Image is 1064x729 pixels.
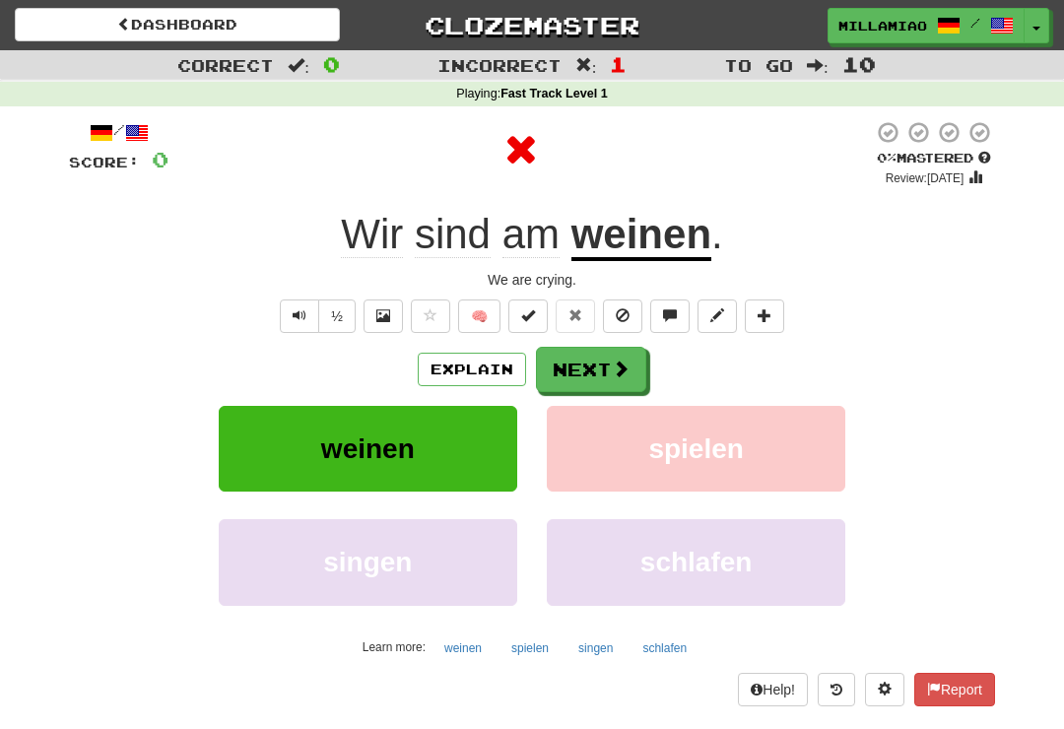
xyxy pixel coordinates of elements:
small: Review: [DATE] [886,171,964,185]
button: Explain [418,353,526,386]
span: Wir [341,211,403,258]
span: 0 [152,147,168,171]
a: millamiao / [828,8,1025,43]
button: Show image (alt+x) [364,299,403,333]
small: Learn more: [363,640,426,654]
button: spielen [547,406,845,492]
button: weinen [219,406,517,492]
button: Ignore sentence (alt+i) [603,299,642,333]
span: To go [724,55,793,75]
span: Score: [69,154,140,170]
button: spielen [500,633,560,663]
span: 0 % [877,150,897,166]
button: Report [914,673,995,706]
u: weinen [571,211,711,261]
div: Mastered [873,150,995,167]
button: Reset to 0% Mastered (alt+r) [556,299,595,333]
span: : [575,57,597,74]
span: : [288,57,309,74]
button: schlafen [632,633,698,663]
div: / [69,120,168,145]
button: 🧠 [458,299,500,333]
button: Favorite sentence (alt+f) [411,299,450,333]
button: Play sentence audio (ctl+space) [280,299,319,333]
button: weinen [433,633,493,663]
button: Add to collection (alt+a) [745,299,784,333]
strong: Fast Track Level 1 [500,87,608,100]
button: Edit sentence (alt+d) [698,299,737,333]
span: . [711,211,723,257]
button: ½ [318,299,356,333]
span: 10 [842,52,876,76]
span: Incorrect [437,55,562,75]
span: Correct [177,55,274,75]
span: singen [323,547,412,577]
button: Help! [738,673,808,706]
span: 0 [323,52,340,76]
button: singen [219,519,517,605]
span: 1 [610,52,627,76]
a: Clozemaster [369,8,695,42]
span: : [807,57,829,74]
span: sind [415,211,491,258]
button: Set this sentence to 100% Mastered (alt+m) [508,299,548,333]
div: We are crying. [69,270,995,290]
span: / [970,16,980,30]
button: Discuss sentence (alt+u) [650,299,690,333]
button: Round history (alt+y) [818,673,855,706]
span: schlafen [640,547,753,577]
a: Dashboard [15,8,340,41]
span: spielen [648,433,743,464]
span: millamiao [838,17,927,34]
button: schlafen [547,519,845,605]
button: singen [567,633,624,663]
span: weinen [321,433,415,464]
span: am [502,211,560,258]
div: Text-to-speech controls [276,299,356,333]
button: Next [536,347,646,392]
